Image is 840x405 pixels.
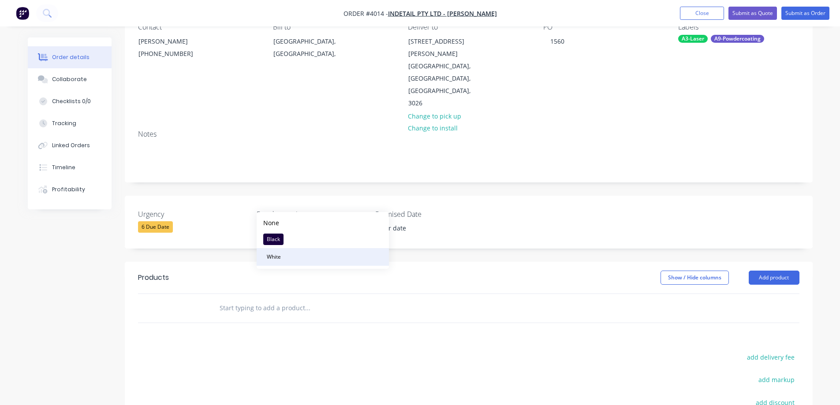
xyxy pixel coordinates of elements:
[16,7,29,20] img: Factory
[388,9,497,18] a: Indetail Pty Ltd - [PERSON_NAME]
[52,141,90,149] div: Linked Orders
[678,23,799,31] div: Labels
[273,23,394,31] div: Bill to
[711,35,764,43] div: A9-Powdercoating
[138,130,799,138] div: Notes
[408,23,529,31] div: Deliver to
[263,218,279,227] div: None
[138,48,212,60] div: [PHONE_NUMBER]
[375,209,485,219] label: Promised Date
[138,272,169,283] div: Products
[28,156,112,178] button: Timeline
[263,251,284,263] div: White
[28,134,112,156] button: Linked Orders
[28,178,112,201] button: Profitability
[138,35,212,48] div: [PERSON_NAME]
[52,75,87,83] div: Collaborate
[408,60,482,109] div: [GEOGRAPHIC_DATA], [GEOGRAPHIC_DATA], [GEOGRAPHIC_DATA], 3026
[138,23,259,31] div: Contact
[52,97,91,105] div: Checklists 0/0
[403,122,462,134] button: Change to install
[263,234,284,245] div: Black
[273,35,347,60] div: [GEOGRAPHIC_DATA], [GEOGRAPHIC_DATA],
[403,110,466,122] button: Change to pick up
[28,90,112,112] button: Checklists 0/0
[52,119,76,127] div: Tracking
[781,7,829,20] button: Submit as Order
[138,221,173,233] div: 6 Due Date
[28,46,112,68] button: Order details
[408,35,482,60] div: [STREET_ADDRESS][PERSON_NAME]
[661,271,729,285] button: Show / Hide columns
[369,222,479,235] input: Enter date
[678,35,708,43] div: A3-Laser
[743,351,799,363] button: add delivery fee
[401,35,489,110] div: [STREET_ADDRESS][PERSON_NAME][GEOGRAPHIC_DATA], [GEOGRAPHIC_DATA], [GEOGRAPHIC_DATA], 3026
[266,35,354,63] div: [GEOGRAPHIC_DATA], [GEOGRAPHIC_DATA],
[28,112,112,134] button: Tracking
[257,209,367,219] label: Powder coating
[728,7,777,20] button: Submit as Quote
[131,35,219,63] div: [PERSON_NAME][PHONE_NUMBER]
[257,248,389,266] button: White
[257,230,389,248] button: Black
[138,209,248,219] label: Urgency
[343,9,388,18] span: Order #4014 -
[52,53,90,61] div: Order details
[754,374,799,386] button: add markup
[28,68,112,90] button: Collaborate
[749,271,799,285] button: Add product
[219,299,396,317] input: Start typing to add a product...
[543,35,571,48] div: 1560
[257,215,389,230] button: None
[52,186,85,193] div: Profitability
[52,163,75,171] div: Timeline
[543,23,664,31] div: PO
[680,7,724,20] button: Close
